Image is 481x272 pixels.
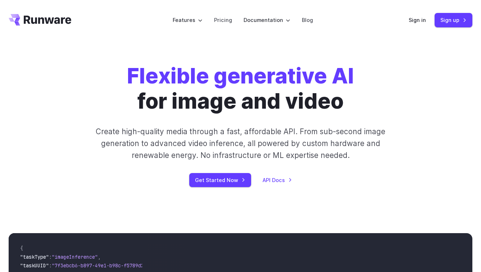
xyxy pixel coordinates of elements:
a: Go to / [9,14,71,26]
span: "taskType" [20,254,49,260]
a: Sign in [409,16,426,24]
span: "7f3ebcb6-b897-49e1-b98c-f5789d2d40d7" [52,262,161,269]
span: { [20,245,23,251]
a: Sign up [435,13,472,27]
h1: for image and video [127,63,354,114]
label: Features [173,16,203,24]
a: Get Started Now [189,173,251,187]
span: , [98,254,101,260]
span: "taskUUID" [20,262,49,269]
span: "imageInference" [52,254,98,260]
span: : [49,254,52,260]
label: Documentation [244,16,290,24]
a: Pricing [214,16,232,24]
a: Blog [302,16,313,24]
strong: Flexible generative AI [127,63,354,89]
a: API Docs [263,176,292,184]
p: Create high-quality media through a fast, affordable API. From sub-second image generation to adv... [92,126,389,162]
span: : [49,262,52,269]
